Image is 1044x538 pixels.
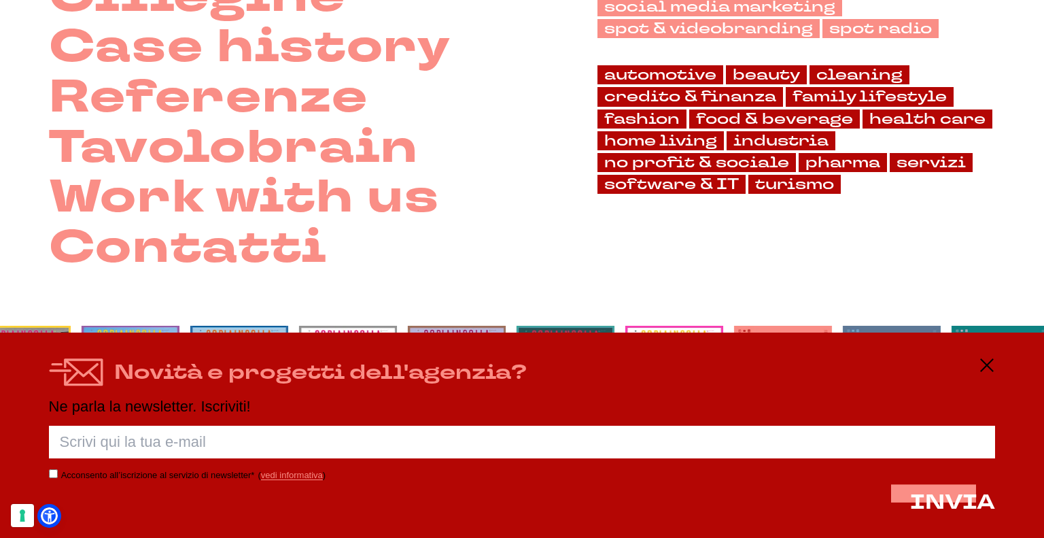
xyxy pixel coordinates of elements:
[786,87,954,106] a: family lifestyle
[82,326,179,471] img: copertina numero 6
[49,223,328,273] a: Contatti
[114,357,527,388] h4: Novità e progetti dell'agenzia?
[727,131,835,150] a: industria
[597,110,686,129] a: fashion
[299,326,397,471] img: copertina numero 4
[597,153,796,172] a: no profit & sociale
[408,326,506,471] img: copertina numero 3
[49,173,440,223] a: Work with us
[863,110,992,129] a: health care
[258,470,326,480] span: ( )
[41,507,58,524] a: Open Accessibility Menu
[726,65,807,84] a: beauty
[810,65,909,84] a: cleaning
[597,175,746,194] a: software & IT
[890,153,973,172] a: servizi
[910,491,995,514] button: INVIA
[822,19,939,38] a: spot radio
[910,488,995,516] span: INVIA
[843,326,941,471] img: copertina numero 38
[49,22,451,73] a: Case history
[61,470,255,480] label: Acconsento all’iscrizione al servizio di newsletter*
[597,131,724,150] a: home living
[689,110,860,129] a: food & beverage
[597,19,820,38] a: spot & videobranding
[799,153,887,172] a: pharma
[49,426,996,458] input: Scrivi qui la tua e-mail
[49,73,368,123] a: Referenze
[190,326,288,471] img: copertina numero 5
[49,123,419,173] a: Tavolobrain
[597,87,783,106] a: credito & finanza
[625,326,723,471] img: copertina numero 11
[11,504,34,527] button: Le tue preferenze relative al consenso per le tecnologie di tracciamento
[517,326,614,471] img: copertina numero 2
[597,65,723,84] a: automotive
[49,399,996,415] p: Ne parla la newsletter. Iscriviti!
[734,326,832,471] img: copertina numero 39
[748,175,841,194] a: turismo
[261,470,323,480] a: vedi informativa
